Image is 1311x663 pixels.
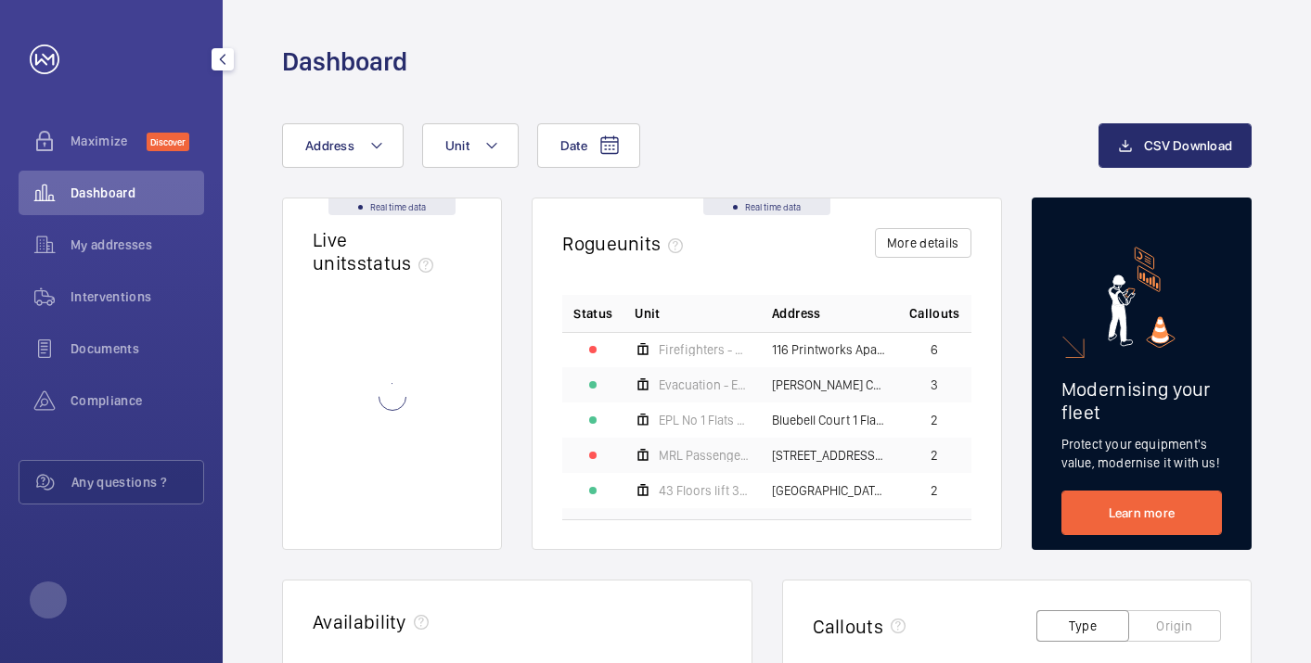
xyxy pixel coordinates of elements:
span: [GEOGRAPHIC_DATA] - [GEOGRAPHIC_DATA] [772,484,887,497]
span: MRL Passenger Lift SELE [659,449,750,462]
span: 116 Printworks Apartments Flats 1-65 - High Risk Building - 116 Printworks Apartments Flats 1-65 [772,343,887,356]
button: Origin [1128,610,1221,642]
div: Real time data [328,198,456,215]
p: Protect your equipment's value, modernise it with us! [1061,435,1222,472]
span: [PERSON_NAME] Court - High Risk Building - [PERSON_NAME][GEOGRAPHIC_DATA] [772,378,887,391]
img: marketing-card.svg [1108,247,1176,348]
span: CSV Download [1144,138,1232,153]
button: Unit [422,123,519,168]
h2: Live units [313,228,441,274]
span: EPL No 1 Flats 2-25 [659,414,750,427]
h2: Modernising your fleet [1061,377,1222,424]
span: My addresses [71,236,204,254]
button: More details [875,228,971,258]
span: Maximize [71,132,147,150]
span: Firefighters - EPL Flats 1-65 No 1 [659,343,750,356]
span: 2 [931,484,938,497]
span: Documents [71,339,204,358]
span: Date [560,138,587,153]
span: Address [305,138,354,153]
span: 2 [931,449,938,462]
span: Compliance [71,391,204,410]
p: Status [573,304,612,323]
div: Real time data [703,198,830,215]
button: Address [282,123,404,168]
span: Address [772,304,820,323]
span: Any questions ? [71,473,203,491]
a: Learn more [1061,491,1222,535]
span: 6 [931,343,938,356]
button: CSV Download [1099,123,1252,168]
h2: Rogue [562,232,690,255]
h2: Callouts [813,615,884,638]
span: 43 Floors lift 3 right hand [659,484,750,497]
span: Unit [445,138,469,153]
button: Date [537,123,640,168]
span: units [617,232,691,255]
h1: Dashboard [282,45,407,79]
span: Evacuation - EPL Passenger Lift No 2 [659,378,750,391]
h2: Availability [313,610,406,633]
span: Bluebell Court 1 Flats 2-25 - High Risk Building - [GEOGRAPHIC_DATA] 1 Flats 2-25 [772,414,887,427]
span: Interventions [71,287,204,306]
span: Unit [635,304,660,323]
span: status [357,251,442,274]
span: Callouts [909,304,960,323]
span: 2 [931,414,938,427]
button: Type [1036,610,1129,642]
span: 3 [931,378,938,391]
span: Discover [147,133,189,151]
span: [STREET_ADDRESS] - [STREET_ADDRESS] [772,449,887,462]
span: Dashboard [71,184,204,202]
